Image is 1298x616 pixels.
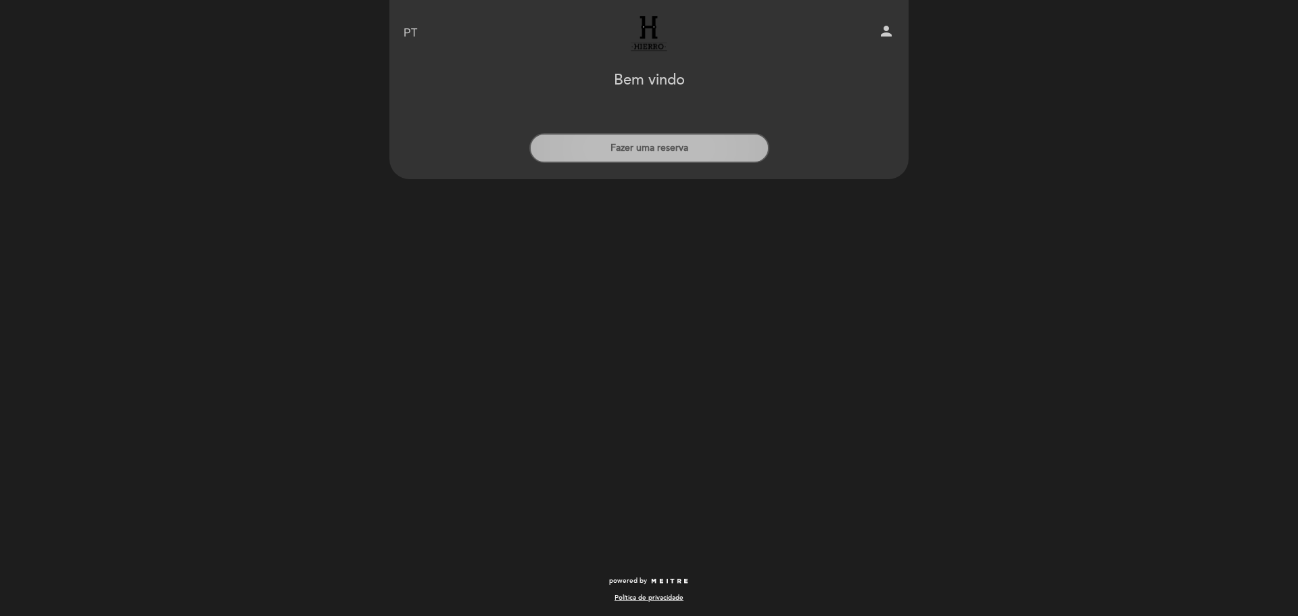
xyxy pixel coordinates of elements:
[615,593,683,602] a: Política de privacidade
[878,23,894,44] button: person
[609,576,689,586] a: powered by
[529,133,769,163] button: Fazer uma reserva
[614,72,685,89] h1: Bem vindo
[609,576,647,586] span: powered by
[564,15,734,52] a: Hierro [GEOGRAPHIC_DATA]
[650,578,689,585] img: MEITRE
[878,23,894,39] i: person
